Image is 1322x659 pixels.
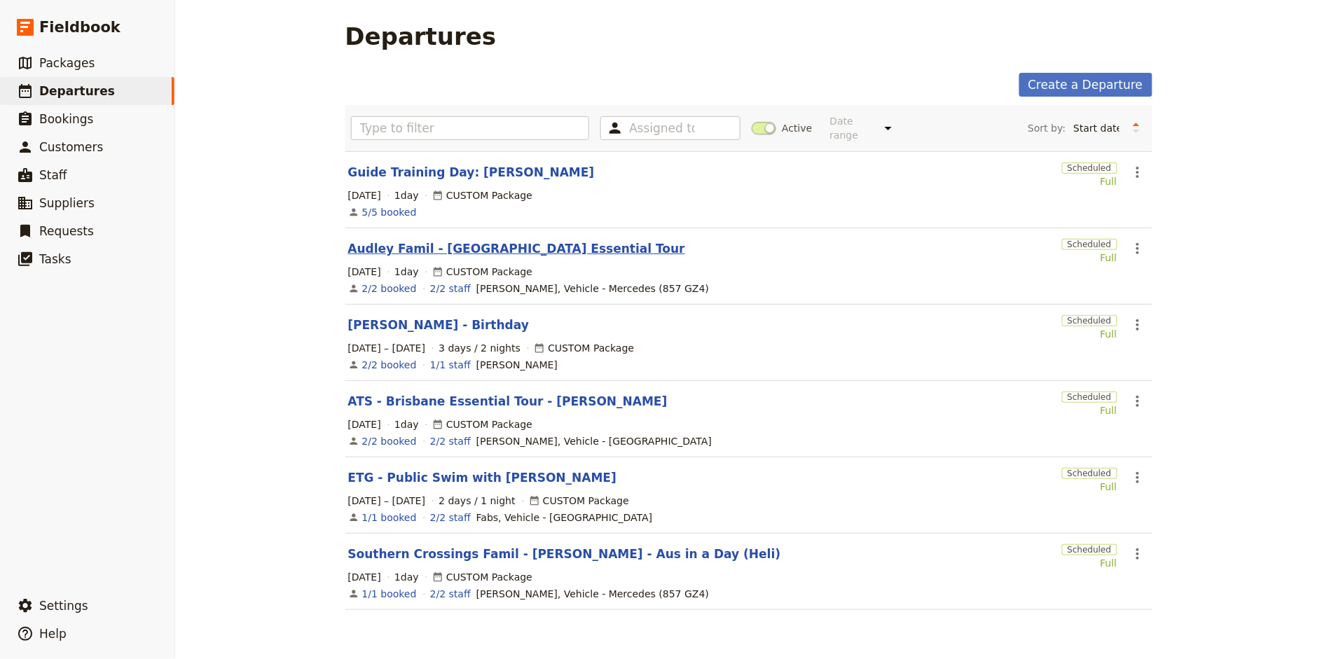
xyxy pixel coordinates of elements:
span: Packages [39,56,95,70]
span: Scheduled [1062,468,1117,479]
span: Settings [39,599,88,613]
span: Drew Campbell, Vehicle - Mercedes (857 GZ4) [476,282,709,296]
span: [DATE] – [DATE] [348,341,426,355]
span: [DATE] [348,188,381,202]
div: CUSTOM Package [432,570,532,584]
button: Actions [1126,389,1150,413]
span: 1 day [394,417,419,431]
div: CUSTOM Package [432,417,532,431]
a: 2/2 staff [430,511,471,525]
span: Drew Campbell, Vehicle - Mercedes (857 GZ4) [476,587,709,601]
button: Actions [1126,313,1150,337]
span: [DATE] [348,265,381,279]
a: View the bookings for this departure [362,511,417,525]
span: Active [782,121,812,135]
a: View the bookings for this departure [362,587,417,601]
div: CUSTOM Package [529,494,629,508]
span: Fieldbook [39,17,121,38]
span: Scheduled [1062,391,1117,403]
button: Actions [1126,160,1150,184]
span: 3 days / 2 nights [439,341,521,355]
span: Departures [39,84,115,98]
span: 1 day [394,188,419,202]
input: Assigned to [629,120,695,137]
span: Sort by: [1028,121,1066,135]
div: CUSTOM Package [432,188,532,202]
a: ETG - Public Swim with [PERSON_NAME] [348,469,617,486]
a: Guide Training Day: [PERSON_NAME] [348,164,595,181]
a: Audley Famil - [GEOGRAPHIC_DATA] Essential Tour [348,240,685,257]
button: Change sort direction [1126,118,1147,139]
input: Type to filter [351,116,590,140]
span: Scheduled [1062,162,1117,174]
a: 1/1 staff [430,358,471,372]
a: [PERSON_NAME] - Birthday [348,317,530,333]
span: Bookings [39,112,93,126]
span: 1 day [394,265,419,279]
div: CUSTOM Package [432,265,532,279]
a: Create a Departure [1019,73,1152,97]
div: Full [1062,251,1117,265]
span: Customers [39,140,103,154]
div: Full [1062,556,1117,570]
div: Full [1062,327,1117,341]
button: Actions [1126,237,1150,261]
a: 2/2 staff [430,587,471,601]
a: View the bookings for this departure [362,358,417,372]
div: Full [1062,480,1117,494]
span: [DATE] – [DATE] [348,494,426,508]
select: Sort by: [1068,118,1126,139]
span: Nicole Gruver [476,358,558,372]
span: Scheduled [1062,544,1117,555]
span: 1 day [394,570,419,584]
a: 2/2 staff [430,282,471,296]
a: View the bookings for this departure [362,434,417,448]
a: Southern Crossings Famil - [PERSON_NAME] - Aus in a Day (Heli) [348,546,781,562]
span: [DATE] [348,417,381,431]
span: Tasks [39,252,71,266]
button: Actions [1126,542,1150,566]
span: Requests [39,224,94,238]
span: Scheduled [1062,315,1117,326]
div: CUSTOM Package [534,341,634,355]
div: Full [1062,174,1117,188]
span: Scheduled [1062,239,1117,250]
span: Oscar Kennedy Smith, Vehicle - Hertz Brisbane Airport [476,434,712,448]
span: Help [39,627,67,641]
span: 2 days / 1 night [439,494,515,508]
span: Fabs, Vehicle - Hertz Gold Coast Airport [476,511,653,525]
button: Actions [1126,466,1150,490]
span: [DATE] [348,570,381,584]
span: Suppliers [39,196,95,210]
a: ATS - Brisbane Essential Tour - [PERSON_NAME] [348,393,668,410]
a: View the bookings for this departure [362,205,417,219]
span: Staff [39,168,67,182]
a: 2/2 staff [430,434,471,448]
div: Full [1062,403,1117,417]
a: View the bookings for this departure [362,282,417,296]
h1: Departures [345,22,497,50]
